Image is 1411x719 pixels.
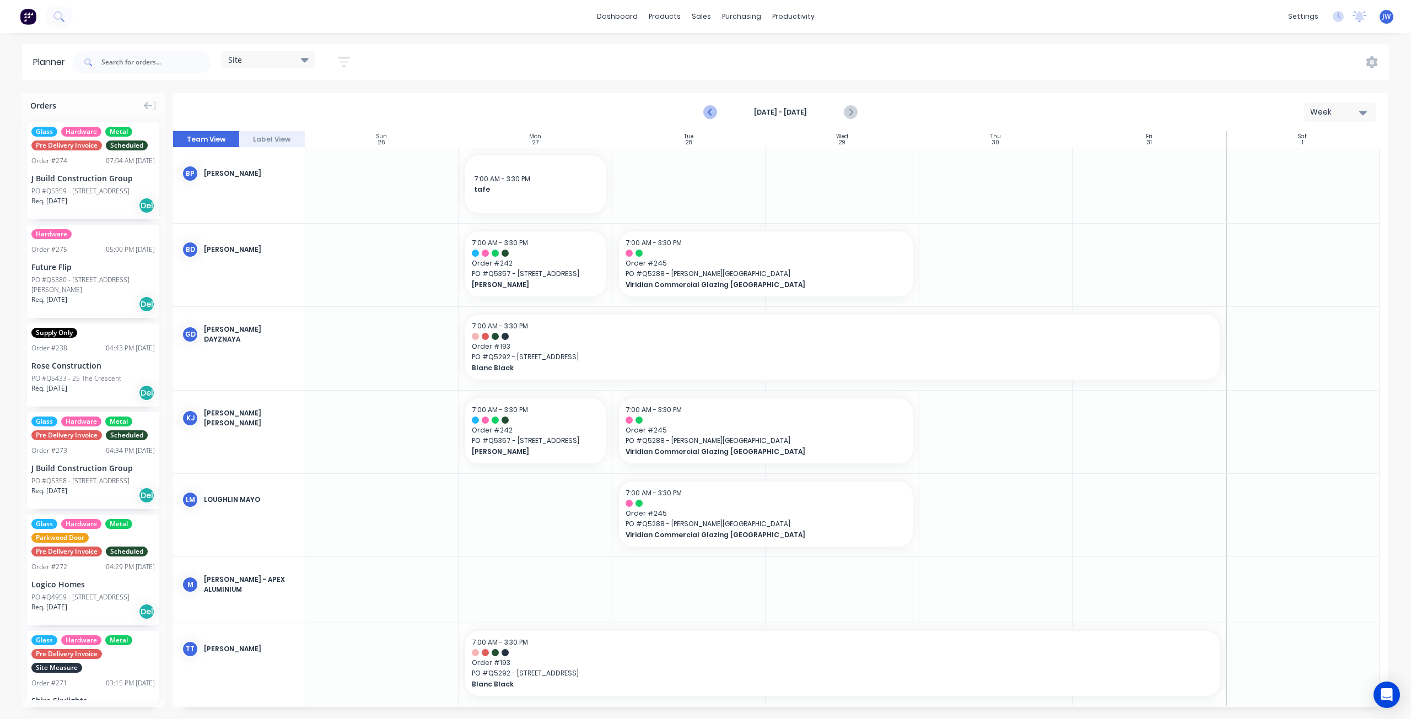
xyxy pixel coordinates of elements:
[31,446,67,456] div: Order # 273
[472,352,1213,362] span: PO # Q5292 - [STREET_ADDRESS]
[31,649,102,659] span: Pre Delivery Invoice
[1298,133,1307,140] div: Sat
[31,295,67,305] span: Req. [DATE]
[472,658,1213,668] span: Order # 193
[626,447,878,457] span: Viridian Commercial Glazing [GEOGRAPHIC_DATA]
[61,417,101,426] span: Hardware
[31,562,67,572] div: Order # 272
[31,519,57,529] span: Glass
[472,269,599,279] span: PO # Q5357 - [STREET_ADDRESS]
[684,133,693,140] div: Tue
[472,436,599,446] span: PO # Q5357 - [STREET_ADDRESS]
[204,495,296,505] div: Loughlin Mayo
[173,131,239,148] button: Team View
[61,635,101,645] span: Hardware
[626,280,878,290] span: Viridian Commercial Glazing [GEOGRAPHIC_DATA]
[138,296,155,312] div: Del
[31,579,155,590] div: Logico Homes
[472,321,528,331] span: 7:00 AM - 3:30 PM
[1302,140,1304,145] div: 1
[30,100,56,111] span: Orders
[474,174,530,183] span: 7:00 AM - 3:30 PM
[472,679,1139,689] span: Blanc Black
[31,533,89,543] span: Parkwood Door
[31,663,82,673] span: Site Measure
[1310,106,1361,118] div: Week
[31,229,72,239] span: Hardware
[717,8,767,25] div: purchasing
[767,8,820,25] div: productivity
[1382,12,1391,21] span: JW
[182,576,198,593] div: M
[204,169,296,179] div: [PERSON_NAME]
[31,678,67,688] div: Order # 271
[204,245,296,255] div: [PERSON_NAME]
[378,140,385,145] div: 26
[31,462,155,474] div: J Build Construction Group
[228,54,242,66] span: Site
[138,197,155,214] div: Del
[686,140,692,145] div: 28
[1374,682,1400,708] div: Open Intercom Messenger
[532,140,538,145] div: 27
[472,342,1213,352] span: Order # 193
[31,196,67,206] span: Req. [DATE]
[1283,8,1324,25] div: settings
[626,425,906,435] span: Order # 245
[31,476,130,486] div: PO #Q5358 - [STREET_ADDRESS]
[106,678,155,688] div: 03:15 PM [DATE]
[686,8,717,25] div: sales
[31,374,121,383] div: PO #Q5433 - 25 The Crescent
[626,405,682,414] span: 7:00 AM - 3:30 PM
[20,8,36,25] img: Factory
[106,547,148,556] span: Scheduled
[472,447,586,457] span: [PERSON_NAME]
[105,519,132,529] span: Metal
[105,635,132,645] span: Metal
[626,269,906,279] span: PO # Q5288 - [PERSON_NAME][GEOGRAPHIC_DATA]
[839,140,845,145] div: 29
[472,363,1139,373] span: Blanc Black
[106,430,148,440] span: Scheduled
[106,446,155,456] div: 04:34 PM [DATE]
[992,140,999,145] div: 30
[591,8,643,25] a: dashboard
[182,165,198,182] div: bp
[182,641,198,657] div: TT
[101,51,211,73] input: Search for orders...
[31,430,102,440] span: Pre Delivery Invoice
[106,562,155,572] div: 04:29 PM [DATE]
[31,156,67,166] div: Order # 274
[31,417,57,426] span: Glass
[472,258,599,268] span: Order # 242
[31,635,57,645] span: Glass
[105,127,132,137] span: Metal
[31,245,67,255] div: Order # 275
[138,487,155,504] div: Del
[138,385,155,401] div: Del
[31,486,67,496] span: Req. [DATE]
[31,343,67,353] div: Order # 238
[31,547,102,556] span: Pre Delivery Invoice
[182,410,198,426] div: KJ
[626,238,682,247] span: 7:00 AM - 3:30 PM
[472,425,599,435] span: Order # 242
[626,530,878,540] span: Viridian Commercial Glazing [GEOGRAPHIC_DATA]
[138,603,155,620] div: Del
[725,107,836,117] strong: [DATE] - [DATE]
[626,519,906,529] span: PO # Q5288 - [PERSON_NAME][GEOGRAPHIC_DATA]
[472,280,586,290] span: [PERSON_NAME]
[626,488,682,498] span: 7:00 AM - 3:30 PM
[31,140,102,150] span: Pre Delivery Invoice
[529,133,541,140] div: Mon
[472,405,528,414] span: 7:00 AM - 3:30 PM
[31,695,155,706] div: Shire Skylights
[204,325,296,344] div: [PERSON_NAME] Dayznaya
[204,408,296,428] div: [PERSON_NAME] [PERSON_NAME]
[472,668,1213,678] span: PO # Q5292 - [STREET_ADDRESS]
[643,8,686,25] div: products
[106,156,155,166] div: 07:04 AM [DATE]
[31,383,67,393] span: Req. [DATE]
[474,185,596,194] span: tafe
[31,172,155,184] div: J Build Construction Group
